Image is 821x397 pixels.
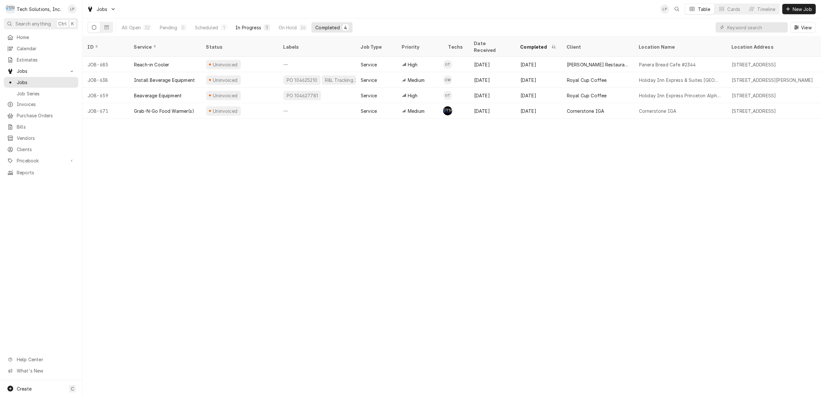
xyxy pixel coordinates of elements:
[160,24,177,31] div: Pending
[515,57,562,72] div: [DATE]
[212,92,238,99] div: Uninvoiced
[17,123,75,130] span: Bills
[4,32,78,43] a: Home
[265,24,269,31] div: 1
[361,108,377,114] div: Service
[4,18,78,29] button: Search anythingCtrlK
[6,5,15,14] div: T
[17,101,75,108] span: Invoices
[660,5,669,14] div: LP
[279,24,297,31] div: On Hold
[17,157,65,164] span: Pricebook
[286,77,318,83] div: PO 104625210
[134,44,195,50] div: Service
[4,167,78,178] a: Reports
[639,92,721,99] div: Holiday Inn Express Princeton Alpha Hospitality LLC
[17,90,75,97] span: Job Series
[278,103,356,119] div: —
[15,20,51,27] span: Search anything
[82,72,129,88] div: JOB-638
[4,133,78,143] a: Vendors
[515,103,562,119] div: [DATE]
[17,146,75,153] span: Clients
[134,77,195,83] div: Install Beverage Equipment
[639,77,721,83] div: Holiday Inn Express & Suites [GEOGRAPHIC_DATA] [PERSON_NAME] Hospitality LLC
[727,22,785,33] input: Keyword search
[567,92,607,99] div: Royal Cup Coffee
[4,354,78,365] a: Go to Help Center
[212,61,238,68] div: Uninvoiced
[17,169,75,176] span: Reports
[17,34,75,41] span: Home
[443,91,452,100] div: OT
[4,99,78,110] a: Invoices
[82,103,129,119] div: JOB-671
[782,4,816,14] button: New Job
[443,75,452,84] div: CW
[567,61,629,68] div: [PERSON_NAME] Restaurant Group
[469,88,515,103] div: [DATE]
[520,44,550,50] div: Completed
[17,68,65,74] span: Jobs
[672,4,682,14] button: Open search
[4,155,78,166] a: Go to Pricebook
[212,108,238,114] div: Uninvoiced
[4,121,78,132] a: Bills
[17,367,74,374] span: What's New
[443,60,452,69] div: OT
[6,5,15,14] div: Tech Solutions, Inc.'s Avatar
[17,112,75,119] span: Purchase Orders
[515,72,562,88] div: [DATE]
[408,92,418,99] span: High
[68,5,77,14] div: Lisa Paschal's Avatar
[324,77,381,83] div: R&L Tracking 21866684-4
[82,88,129,103] div: JOB-659
[4,77,78,88] a: Jobs
[567,77,607,83] div: Royal Cup Coffee
[443,106,452,115] div: Shaun Booth's Avatar
[448,44,464,50] div: Techs
[408,61,418,68] span: High
[4,88,78,99] a: Job Series
[567,44,627,50] div: Client
[4,43,78,54] a: Calendar
[344,24,348,31] div: 4
[732,92,776,99] div: [STREET_ADDRESS]
[732,77,813,83] div: [STREET_ADDRESS][PERSON_NAME]
[134,92,182,99] div: Beaverage Equipment
[639,44,720,50] div: Location Name
[728,6,740,13] div: Cards
[361,44,392,50] div: Job Type
[4,54,78,65] a: Estimates
[660,5,669,14] div: Lisa Paschal's Avatar
[361,77,377,83] div: Service
[698,6,711,13] div: Table
[212,77,238,83] div: Uninvoiced
[145,24,150,31] div: 32
[4,110,78,121] a: Purchase Orders
[286,92,319,99] div: PO 104627781
[469,57,515,72] div: [DATE]
[443,91,452,100] div: Otis Tooley's Avatar
[17,45,75,52] span: Calendar
[17,6,61,13] div: Tech Solutions, Inc.
[222,24,226,31] div: 1
[408,77,425,83] span: Medium
[17,386,32,392] span: Create
[68,5,77,14] div: LP
[443,60,452,69] div: Otis Tooley's Avatar
[408,108,425,114] span: Medium
[402,44,437,50] div: Priority
[82,57,129,72] div: JOB-685
[469,72,515,88] div: [DATE]
[206,44,272,50] div: Status
[301,24,306,31] div: 26
[639,61,696,68] div: Panera Bread Cafe #2344
[84,4,119,15] a: Go to Jobs
[88,44,122,50] div: ID
[181,24,185,31] div: 0
[474,40,509,53] div: Date Received
[790,22,816,33] button: View
[4,144,78,155] a: Clients
[17,135,75,141] span: Vendors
